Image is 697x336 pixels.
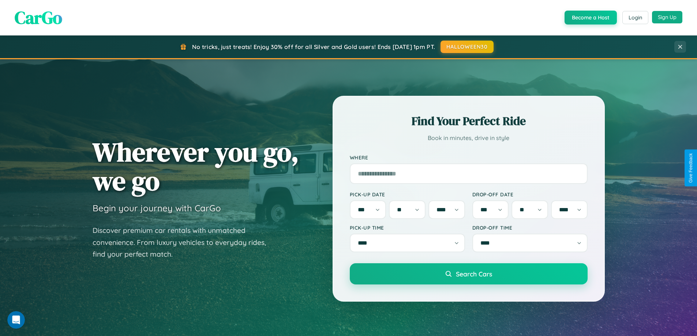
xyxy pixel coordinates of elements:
h1: Wherever you go, we go [93,137,299,195]
h3: Begin your journey with CarGo [93,203,221,214]
label: Drop-off Date [472,191,588,197]
label: Drop-off Time [472,224,588,231]
button: HALLOWEEN30 [441,41,494,53]
label: Where [350,154,588,161]
button: Become a Host [565,11,617,24]
div: Give Feedback [688,153,693,183]
iframe: Intercom live chat [7,311,25,329]
button: Search Cars [350,263,588,284]
span: No tricks, just treats! Enjoy 30% off for all Silver and Gold users! Ends [DATE] 1pm PT. [192,43,435,50]
button: Login [622,11,648,24]
h2: Find Your Perfect Ride [350,113,588,129]
label: Pick-up Date [350,191,465,197]
button: Sign Up [652,11,682,23]
p: Book in minutes, drive in style [350,133,588,143]
p: Discover premium car rentals with unmatched convenience. From luxury vehicles to everyday rides, ... [93,224,276,260]
label: Pick-up Time [350,224,465,231]
span: Search Cars [456,270,492,278]
span: CarGo [15,5,62,30]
